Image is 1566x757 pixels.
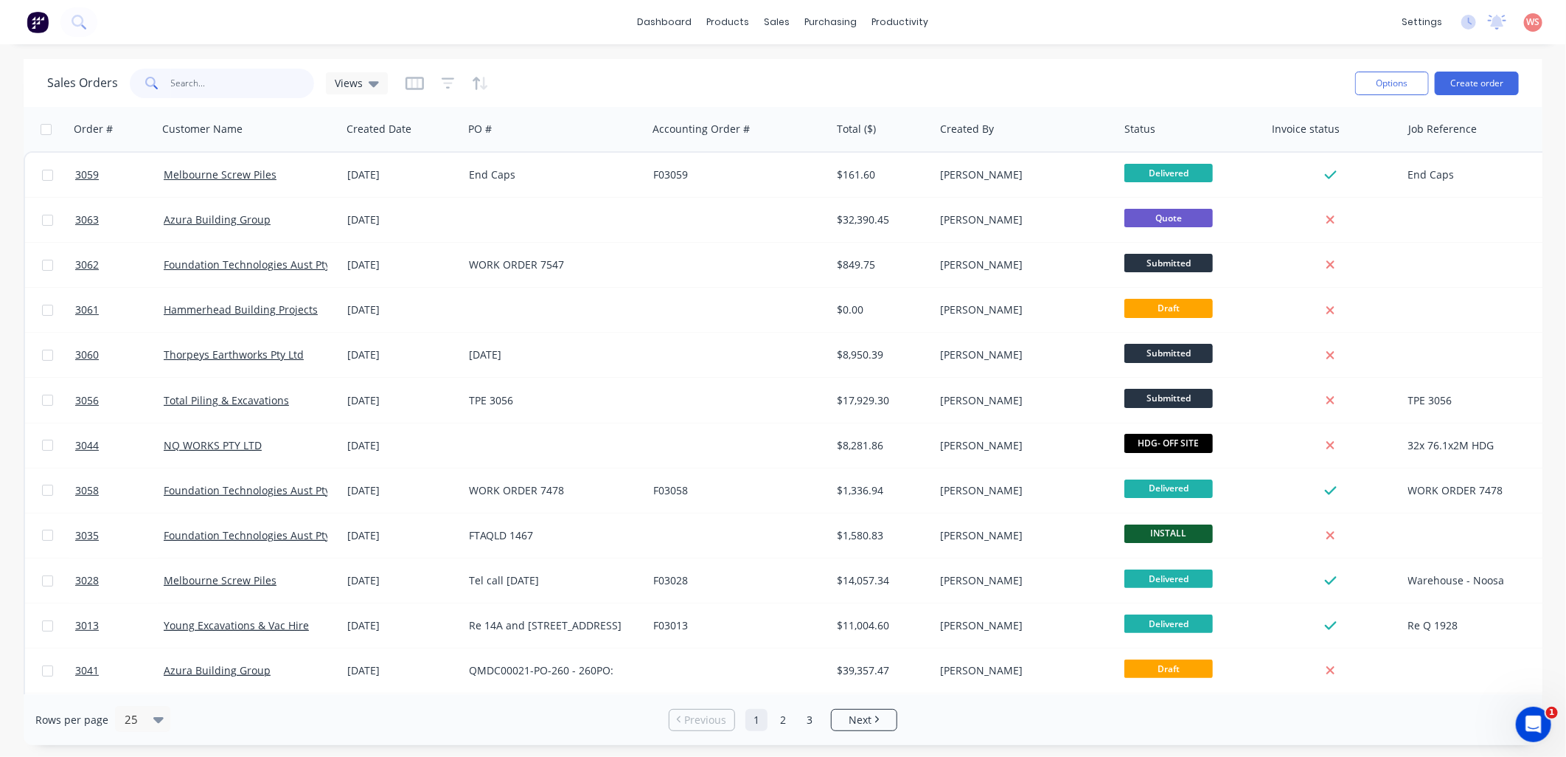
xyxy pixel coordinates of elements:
div: End Caps [469,167,633,182]
span: Draft [1124,299,1213,317]
div: Warehouse - Noosa [1408,573,1528,588]
div: [DATE] [347,348,457,362]
span: Submitted [1124,389,1213,407]
div: [PERSON_NAME] [940,618,1104,633]
div: F03058 [653,483,817,498]
div: $0.00 [838,303,925,317]
span: 3035 [75,528,99,543]
span: Rows per page [35,713,108,727]
div: FTAQLD 1467 [469,528,633,543]
div: settings [1394,11,1450,33]
div: [DATE] [347,257,457,272]
div: purchasing [798,11,865,33]
span: Submitted [1124,344,1213,362]
div: TPE 3056 [1408,393,1528,408]
button: Create order [1435,72,1519,95]
div: QMDC00021-PO-260 - 260PO: [469,663,633,678]
span: Draft [1124,660,1213,678]
h1: Sales Orders [47,76,118,90]
a: Page 1 is your current page [745,709,768,731]
div: TPE 3056 [469,393,633,408]
div: $32,390.45 [838,212,925,227]
a: 3035 [75,514,164,558]
div: $8,281.86 [838,438,925,453]
div: Created By [940,122,994,136]
div: productivity [865,11,936,33]
input: Search... [171,69,315,98]
div: [DATE] [347,618,457,633]
span: Submitted [1124,254,1213,272]
a: Azura Building Group [164,663,271,677]
div: Customer Name [162,122,243,136]
iframe: Intercom live chat [1516,707,1551,742]
div: [PERSON_NAME] [940,257,1104,272]
div: [DATE] [347,167,457,182]
div: [DATE] [469,348,633,362]
div: Order # [74,122,113,136]
a: Page 2 [772,709,794,731]
div: [PERSON_NAME] [940,483,1104,498]
div: [PERSON_NAME] [940,528,1104,543]
span: 1 [1546,707,1558,719]
span: HDG- OFF SITE [1124,434,1213,452]
div: F03013 [653,618,817,633]
div: [PERSON_NAME] [940,167,1104,182]
span: 3044 [75,438,99,453]
span: 3060 [75,348,99,362]
div: WORK ORDER 7478 [1408,483,1528,498]
div: $1,336.94 [838,483,925,498]
span: 3059 [75,167,99,182]
div: $161.60 [838,167,925,182]
div: Status [1124,122,1155,136]
a: 3058 [75,469,164,513]
div: Tel call [DATE] [469,573,633,588]
span: Next [849,713,871,727]
span: Previous [685,713,727,727]
span: 3063 [75,212,99,227]
a: Previous page [669,713,734,727]
div: [PERSON_NAME] [940,393,1104,408]
div: products [700,11,757,33]
span: 3058 [75,483,99,498]
div: [PERSON_NAME] [940,663,1104,678]
div: PO # [468,122,492,136]
div: $1,580.83 [838,528,925,543]
div: [DATE] [347,663,457,678]
div: $17,929.30 [838,393,925,408]
div: WORK ORDER 7547 [469,257,633,272]
a: Foundation Technologies Aust Pty Ltd [164,483,349,497]
a: 3061 [75,288,164,332]
div: [PERSON_NAME] [940,438,1104,453]
div: [PERSON_NAME] [940,212,1104,227]
div: [DATE] [347,573,457,588]
a: Melbourne Screw Piles [164,167,276,182]
div: sales [757,11,798,33]
a: Foundation Technologies Aust Pty Ltd [164,257,349,272]
div: [PERSON_NAME] [940,573,1104,588]
div: [DATE] [347,212,457,227]
div: 32x 76.1x2M HDG [1408,438,1528,453]
a: 3063 [75,198,164,242]
span: INSTALL [1124,525,1213,543]
span: Delivered [1124,570,1213,588]
div: End Caps [1408,167,1528,182]
div: $8,950.39 [838,348,925,362]
a: Hammerhead Building Projects [164,303,318,317]
a: 3062 [75,243,164,287]
span: Quote [1124,209,1213,227]
div: WORK ORDER 7478 [469,483,633,498]
span: 3062 [75,257,99,272]
a: 3028 [75,559,164,603]
div: [DATE] [347,483,457,498]
div: Created Date [347,122,411,136]
a: Total Piling & Excavations [164,393,289,407]
span: 3028 [75,573,99,588]
span: WS [1527,15,1540,29]
ul: Pagination [663,709,903,731]
div: $11,004.60 [838,618,925,633]
span: 3061 [75,303,99,317]
div: [PERSON_NAME] [940,303,1104,317]
div: Job Reference [1408,122,1477,136]
a: 3044 [75,424,164,468]
span: 3013 [75,618,99,633]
